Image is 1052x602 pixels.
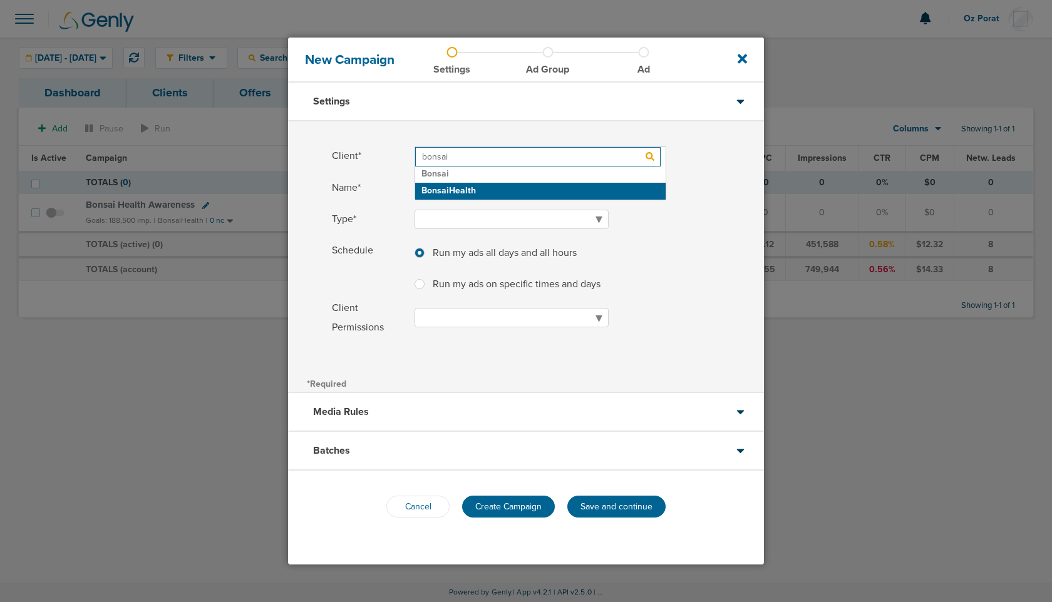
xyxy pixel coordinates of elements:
h3: Media Rules [313,406,369,418]
span: Run my ads on specific times and days [433,278,601,290]
input: Client* Select BonsaiBonsaiHealth [415,147,661,166]
h3: Batches [313,444,350,457]
span: Name* [332,178,407,198]
h2: Bonsai [415,166,666,183]
span: Client* [332,146,407,166]
select: Type* [415,210,609,229]
select: Client Permissions [415,308,609,327]
span: Schedule [332,241,407,296]
span: Type* [332,210,407,229]
h3: Settings [313,95,350,108]
button: Create Campaign [462,496,555,518]
button: Cancel [386,496,450,518]
span: Create Campaign [475,501,542,512]
h4: New Campaign [305,52,703,68]
span: Run my ads all days and all hours [433,247,577,259]
h2: BonsaiHealth [415,183,666,200]
span: *Required [307,379,346,389]
span: Client Permissions [332,298,407,337]
button: Save and continue [567,496,666,518]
